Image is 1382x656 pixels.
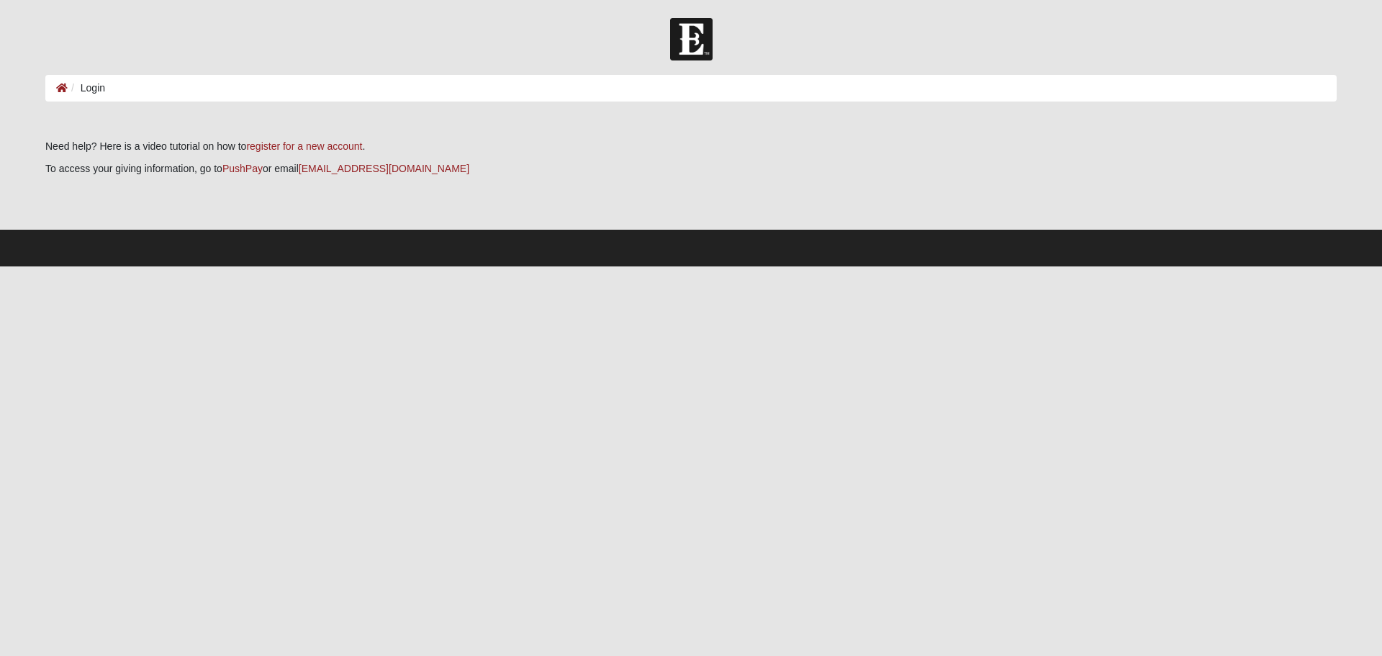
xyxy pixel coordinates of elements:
[670,18,713,60] img: Church of Eleven22 Logo
[68,81,105,96] li: Login
[246,140,362,152] a: register for a new account
[45,139,1337,154] p: Need help? Here is a video tutorial on how to .
[222,163,263,174] a: PushPay
[45,161,1337,176] p: To access your giving information, go to or email
[299,163,469,174] a: [EMAIL_ADDRESS][DOMAIN_NAME]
